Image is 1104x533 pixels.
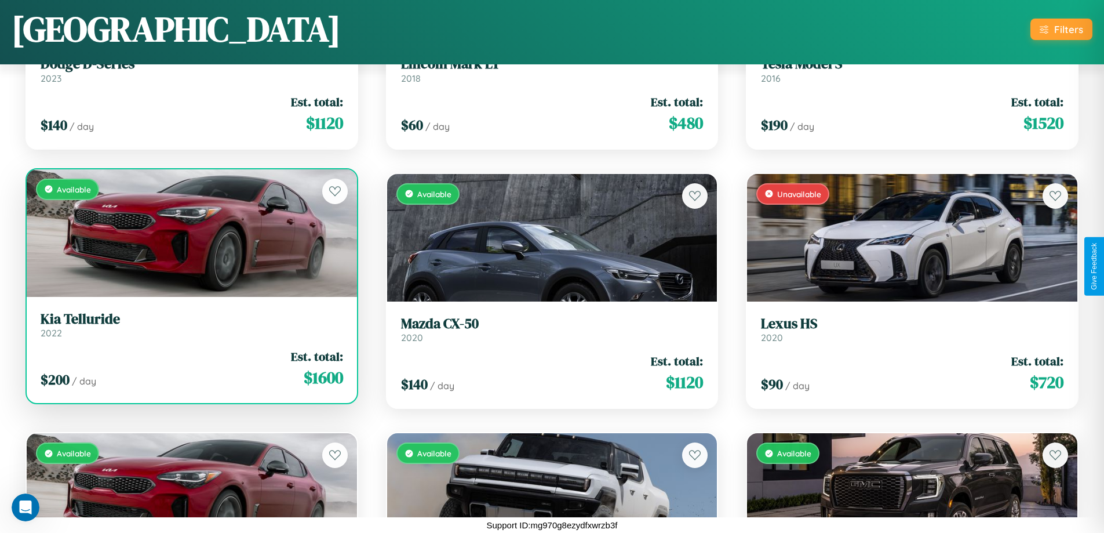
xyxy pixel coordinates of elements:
[761,332,783,343] span: 2020
[401,72,421,84] span: 2018
[1011,353,1063,369] span: Est. total:
[57,448,91,458] span: Available
[41,56,343,84] a: Dodge D-Series2023
[777,448,811,458] span: Available
[401,56,704,72] h3: Lincoln Mark LT
[777,189,821,199] span: Unavailable
[70,121,94,132] span: / day
[761,115,788,135] span: $ 190
[401,316,704,332] h3: Mazda CX-50
[761,72,781,84] span: 2016
[72,375,96,387] span: / day
[304,366,343,389] span: $ 1600
[761,375,783,394] span: $ 90
[790,121,814,132] span: / day
[41,115,67,135] span: $ 140
[417,448,451,458] span: Available
[41,311,343,339] a: Kia Telluride2022
[1023,111,1063,135] span: $ 1520
[1030,19,1092,40] button: Filters
[1054,23,1083,35] div: Filters
[41,311,343,328] h3: Kia Telluride
[401,332,423,343] span: 2020
[41,370,70,389] span: $ 200
[785,380,810,391] span: / day
[666,371,703,394] span: $ 1120
[401,115,423,135] span: $ 60
[761,316,1063,344] a: Lexus HS2020
[57,184,91,194] span: Available
[41,56,343,72] h3: Dodge D-Series
[425,121,450,132] span: / day
[401,56,704,84] a: Lincoln Mark LT2018
[761,56,1063,72] h3: Tesla Model S
[669,111,703,135] span: $ 480
[291,348,343,365] span: Est. total:
[1090,243,1098,290] div: Give Feedback
[12,494,39,521] iframe: Intercom live chat
[12,5,341,53] h1: [GEOGRAPHIC_DATA]
[291,93,343,110] span: Est. total:
[761,316,1063,332] h3: Lexus HS
[651,353,703,369] span: Est. total:
[1030,371,1063,394] span: $ 720
[651,93,703,110] span: Est. total:
[401,316,704,344] a: Mazda CX-502020
[1011,93,1063,110] span: Est. total:
[761,56,1063,84] a: Tesla Model S2016
[306,111,343,135] span: $ 1120
[41,327,62,339] span: 2022
[417,189,451,199] span: Available
[401,375,428,394] span: $ 140
[41,72,61,84] span: 2023
[487,517,618,533] p: Support ID: mg970g8ezydfxwrzb3f
[430,380,454,391] span: / day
